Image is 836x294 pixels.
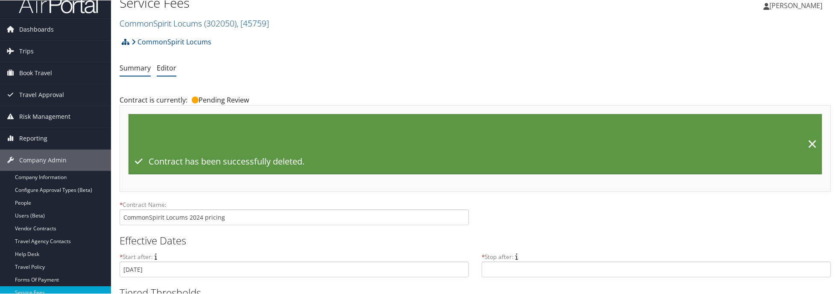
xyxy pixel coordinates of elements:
a: CommonSpirit Locums [120,17,269,29]
h2: Effective Dates [120,233,824,247]
span: Book Travel [19,62,52,83]
input: Name is required. [120,209,469,225]
div: Contract has been successfully deleted. [129,114,822,174]
span: Dashboards [19,18,54,40]
span: , [ 45759 ] [237,17,269,29]
span: Risk Management [19,106,70,127]
a: × [805,135,820,153]
span: ( 302050 ) [204,17,237,29]
a: Summary [120,63,151,72]
label: Stop after: [482,252,514,261]
span: Company Admin [19,149,67,171]
span: Reporting [19,127,47,149]
span: [PERSON_NAME] [769,0,822,10]
span: Travel Approval [19,84,64,105]
label: Contract Name: [120,200,469,209]
span: Pending Review [187,95,249,104]
span: Contract is currently: [120,95,187,104]
a: Editor [157,63,176,72]
span: Trips [19,40,34,62]
a: CommonSpirit Locums [132,33,211,50]
label: Start after: [120,252,153,261]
